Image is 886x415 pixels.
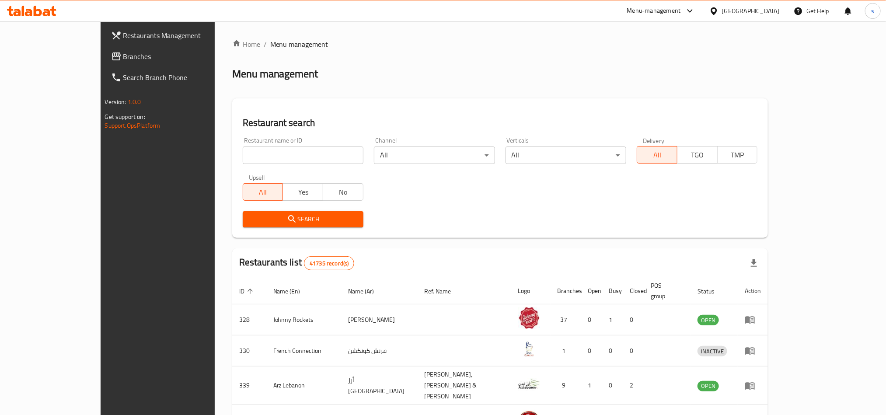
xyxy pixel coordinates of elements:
button: TMP [717,146,758,164]
td: 0 [602,366,623,405]
span: No [327,186,360,199]
img: Johnny Rockets [518,307,540,329]
th: Logo [511,278,551,304]
td: 9 [551,366,581,405]
label: Upsell [249,174,265,181]
td: Johnny Rockets [266,304,342,335]
td: French Connection [266,335,342,366]
label: Delivery [643,137,665,143]
span: Get support on: [105,111,145,122]
td: أرز [GEOGRAPHIC_DATA] [341,366,417,405]
td: [PERSON_NAME] [341,304,417,335]
span: Status [698,286,726,296]
td: 0 [623,304,644,335]
td: [PERSON_NAME],[PERSON_NAME] & [PERSON_NAME] [417,366,511,405]
div: Menu [745,345,761,356]
th: Closed [623,278,644,304]
span: POS group [651,280,680,301]
th: Busy [602,278,623,304]
div: All [506,146,626,164]
td: 1 [602,304,623,335]
span: INACTIVE [698,346,727,356]
li: / [264,39,267,49]
div: Export file [743,253,764,274]
span: Branches [123,51,241,62]
td: 0 [623,335,644,366]
span: OPEN [698,315,719,325]
span: TMP [721,149,754,161]
span: Name (Ar) [348,286,385,296]
span: Version: [105,96,126,108]
div: [GEOGRAPHIC_DATA] [722,6,780,16]
button: No [323,183,363,201]
img: French Connection [518,338,540,360]
div: Total records count [304,256,354,270]
span: Yes [286,186,320,199]
span: 1.0.0 [128,96,141,108]
div: Menu-management [627,6,681,16]
td: 1 [581,366,602,405]
span: Restaurants Management [123,30,241,41]
td: 339 [232,366,266,405]
th: Action [738,278,768,304]
td: 328 [232,304,266,335]
td: 0 [581,304,602,335]
div: Menu [745,380,761,391]
td: فرنش كونكشن [341,335,417,366]
span: TGO [681,149,714,161]
span: Ref. Name [424,286,462,296]
a: Restaurants Management [104,25,248,46]
div: Menu [745,314,761,325]
span: OPEN [698,381,719,391]
h2: Restaurants list [239,256,355,270]
span: s [871,6,874,16]
td: 2 [623,366,644,405]
div: All [374,146,495,164]
a: Support.OpsPlatform [105,120,160,131]
input: Search for restaurant name or ID.. [243,146,363,164]
button: Search [243,211,363,227]
h2: Menu management [232,67,318,81]
nav: breadcrumb [232,39,768,49]
td: 0 [581,335,602,366]
th: Branches [551,278,581,304]
span: Menu management [270,39,328,49]
td: 1 [551,335,581,366]
span: All [641,149,674,161]
span: 41735 record(s) [304,259,354,268]
th: Open [581,278,602,304]
span: Name (En) [273,286,312,296]
div: OPEN [698,381,719,391]
span: All [247,186,280,199]
button: All [243,183,283,201]
div: INACTIVE [698,346,727,356]
span: Search Branch Phone [123,72,241,83]
td: 0 [602,335,623,366]
span: ID [239,286,256,296]
a: Search Branch Phone [104,67,248,88]
a: Branches [104,46,248,67]
span: Search [250,214,356,225]
td: Arz Lebanon [266,366,342,405]
td: 330 [232,335,266,366]
button: Yes [283,183,323,201]
h2: Restaurant search [243,116,758,129]
button: TGO [677,146,718,164]
button: All [637,146,677,164]
td: 37 [551,304,581,335]
img: Arz Lebanon [518,373,540,395]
